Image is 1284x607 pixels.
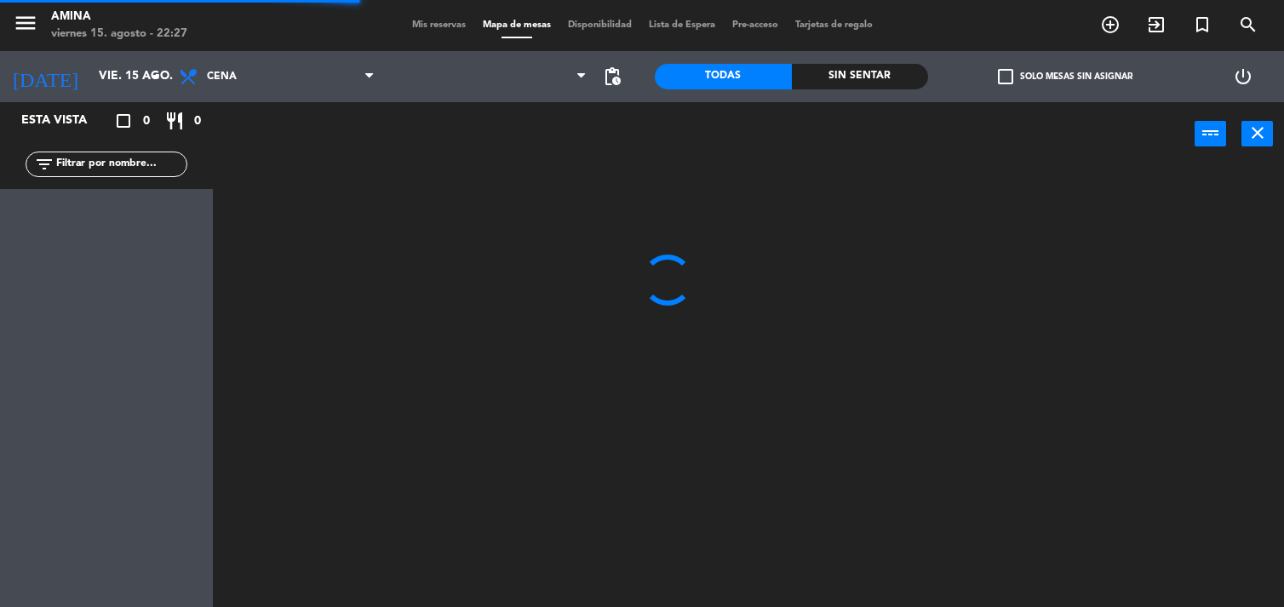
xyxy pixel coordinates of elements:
div: Sin sentar [792,64,929,89]
span: Lista de Espera [640,20,724,30]
i: arrow_drop_down [146,66,166,87]
input: Filtrar por nombre... [54,155,186,174]
div: Esta vista [9,111,123,131]
button: power_input [1195,121,1226,146]
i: crop_square [113,111,134,131]
i: search [1238,14,1258,35]
div: Amina [51,9,187,26]
span: Mis reservas [404,20,474,30]
button: close [1241,121,1273,146]
i: close [1247,123,1268,143]
span: check_box_outline_blank [998,69,1013,84]
div: Todas [655,64,792,89]
i: restaurant [164,111,185,131]
span: 0 [194,112,201,131]
label: Solo mesas sin asignar [998,69,1132,84]
i: add_circle_outline [1100,14,1121,35]
span: Disponibilidad [559,20,640,30]
span: Cena [207,71,237,83]
span: Mapa de mesas [474,20,559,30]
span: Tarjetas de regalo [787,20,881,30]
div: viernes 15. agosto - 22:27 [51,26,187,43]
span: pending_actions [602,66,622,87]
i: power_settings_new [1233,66,1253,87]
i: menu [13,10,38,36]
i: exit_to_app [1146,14,1166,35]
i: turned_in_not [1192,14,1212,35]
span: Pre-acceso [724,20,787,30]
button: menu [13,10,38,42]
i: power_input [1201,123,1221,143]
i: filter_list [34,154,54,175]
span: 0 [143,112,150,131]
